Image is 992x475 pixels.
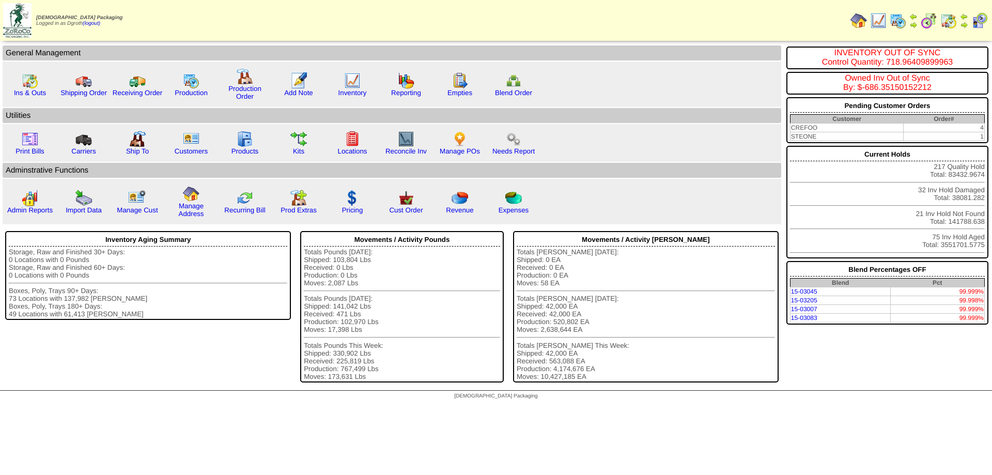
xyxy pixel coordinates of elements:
td: General Management [3,45,781,60]
a: Products [231,147,259,155]
th: Order# [904,115,985,124]
a: Ins & Outs [14,89,46,97]
a: Revenue [446,206,473,214]
a: 15-03083 [791,314,817,321]
img: line_graph.gif [344,72,361,89]
th: Customer [790,115,903,124]
a: Cust Order [389,206,423,214]
img: orders.gif [290,72,307,89]
td: 99.999% [890,287,984,296]
img: workflow.gif [290,131,307,147]
a: Reconcile Inv [385,147,427,155]
a: Empties [447,89,472,97]
td: 4 [904,124,985,132]
span: [DEMOGRAPHIC_DATA] Packaging [454,393,537,399]
div: Totals [PERSON_NAME] [DATE]: Shipped: 0 EA Received: 0 EA Production: 0 EA Moves: 58 EA Totals [P... [517,248,775,380]
img: pie_chart2.png [505,190,522,206]
img: arrowleft.gif [960,12,968,21]
a: Manage Cust [117,206,158,214]
td: Adminstrative Functions [3,163,781,178]
img: cabinet.gif [237,131,253,147]
img: locations.gif [344,131,361,147]
img: import.gif [75,190,92,206]
td: STEONE [790,132,903,141]
div: Totals Pounds [DATE]: Shipped: 103,804 Lbs Received: 0 Lbs Production: 0 Lbs Moves: 2,087 Lbs Tot... [304,248,500,380]
img: pie_chart.png [452,190,468,206]
img: network.png [505,72,522,89]
td: 1 [904,132,985,141]
div: Movements / Activity Pounds [304,233,500,247]
img: arrowleft.gif [909,12,918,21]
span: [DEMOGRAPHIC_DATA] Packaging [36,15,122,21]
div: Pending Customer Orders [790,99,985,113]
div: Storage, Raw and Finished 30+ Days: 0 Locations with 0 Pounds Storage, Raw and Finished 60+ Days:... [9,248,287,318]
a: Pricing [342,206,363,214]
img: truck2.gif [129,72,146,89]
a: Production Order [228,85,261,100]
a: Carriers [71,147,96,155]
a: Expenses [499,206,529,214]
div: Owned Inv Out of Sync By: $-686.35150152212 [790,74,985,93]
img: home.gif [183,186,199,202]
img: workflow.png [505,131,522,147]
img: prodextras.gif [290,190,307,206]
a: Recurring Bill [224,206,265,214]
img: truck.gif [75,72,92,89]
a: Reporting [391,89,421,97]
th: Pct [890,279,984,287]
a: Manage Address [179,202,204,218]
img: home.gif [850,12,867,29]
td: CREFOO [790,124,903,132]
img: zoroco-logo-small.webp [3,3,32,38]
div: Current Holds [790,148,985,161]
a: Receiving Order [113,89,162,97]
a: Shipping Order [60,89,107,97]
a: Customers [175,147,208,155]
img: managecust.png [128,190,147,206]
a: Kits [293,147,304,155]
img: dollar.gif [344,190,361,206]
img: graph2.png [22,190,38,206]
div: Movements / Activity [PERSON_NAME] [517,233,775,247]
img: invoice2.gif [22,131,38,147]
a: (logout) [83,21,100,26]
img: workorder.gif [452,72,468,89]
a: Production [175,89,208,97]
a: Prod Extras [281,206,317,214]
div: Inventory Aging Summary [9,233,287,247]
td: Utilities [3,108,781,123]
th: Blend [790,279,890,287]
img: arrowright.gif [909,21,918,29]
img: factory.gif [237,68,253,85]
img: factory2.gif [129,131,146,147]
a: Import Data [66,206,102,214]
a: Inventory [338,89,367,97]
img: calendarprod.gif [890,12,906,29]
span: Logged in as Dgroth [36,15,122,26]
img: graph.gif [398,72,414,89]
a: Needs Report [492,147,535,155]
a: 15-03045 [791,288,817,295]
a: Locations [337,147,367,155]
img: line_graph.gif [870,12,887,29]
img: cust_order.png [398,190,414,206]
img: calendarblend.gif [921,12,937,29]
div: INVENTORY OUT OF SYNC Control Quantity: 718.96409899963 [790,49,985,67]
a: Ship To [126,147,149,155]
div: Blend Percentages OFF [790,263,985,277]
img: calendarinout.gif [940,12,957,29]
a: Add Note [284,89,313,97]
a: 15-03007 [791,305,817,313]
td: 99.999% [890,314,984,323]
img: truck3.gif [75,131,92,147]
a: Manage POs [440,147,480,155]
img: calendarinout.gif [22,72,38,89]
td: 99.998% [890,296,984,305]
a: Blend Order [495,89,532,97]
img: reconcile.gif [237,190,253,206]
img: calendarprod.gif [183,72,199,89]
td: 99.999% [890,305,984,314]
img: line_graph2.gif [398,131,414,147]
img: po.png [452,131,468,147]
div: 217 Quality Hold Total: 83432.9674 32 Inv Hold Damaged Total: 38081.282 21 Inv Hold Not Found Tot... [786,146,988,258]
